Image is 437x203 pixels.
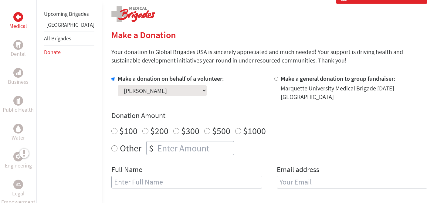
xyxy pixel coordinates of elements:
[111,29,427,40] h2: Make a Donation
[212,125,230,137] label: $500
[11,40,26,58] a: DentalDental
[243,125,266,137] label: $1000
[5,161,32,170] p: Engineering
[13,152,23,161] div: Engineering
[281,84,428,101] div: Marquette University Medical Brigade [DATE] [GEOGRAPHIC_DATA]
[44,46,94,59] li: Donate
[8,78,29,86] p: Business
[16,125,21,132] img: Water
[16,42,21,48] img: Dental
[13,180,23,189] div: Legal Empowerment
[13,12,23,22] div: Medical
[44,49,61,56] a: Donate
[3,96,34,114] a: Public HealthPublic Health
[111,111,427,120] h4: Donation Amount
[111,6,155,22] img: logo-medical.png
[44,7,94,21] li: Upcoming Brigades
[16,183,21,186] img: Legal Empowerment
[118,75,224,82] label: Make a donation on behalf of a volunteer:
[150,125,168,137] label: $200
[11,50,26,58] p: Dental
[5,152,32,170] a: EngineeringEngineering
[111,176,262,188] input: Enter Full Name
[111,48,427,65] p: Your donation to Global Brigades USA is sincerely appreciated and much needed! Your support is dr...
[277,165,319,176] label: Email address
[119,125,137,137] label: $100
[12,134,25,142] p: Water
[13,68,23,78] div: Business
[9,22,27,30] p: Medical
[46,21,94,28] a: [GEOGRAPHIC_DATA]
[8,68,29,86] a: BusinessBusiness
[44,10,89,17] a: Upcoming Brigades
[16,70,21,75] img: Business
[120,141,141,155] label: Other
[16,98,21,104] img: Public Health
[156,141,234,155] input: Enter Amount
[111,165,142,176] label: Full Name
[16,154,21,159] img: Engineering
[44,21,94,32] li: Panama
[13,124,23,134] div: Water
[147,141,156,155] div: $
[12,124,25,142] a: WaterWater
[13,96,23,106] div: Public Health
[281,75,395,82] label: Make a general donation to group fundraiser:
[181,125,199,137] label: $300
[16,15,21,19] img: Medical
[277,176,428,188] input: Your Email
[44,32,94,46] li: All Brigades
[13,40,23,50] div: Dental
[44,35,71,42] a: All Brigades
[9,12,27,30] a: MedicalMedical
[3,106,34,114] p: Public Health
